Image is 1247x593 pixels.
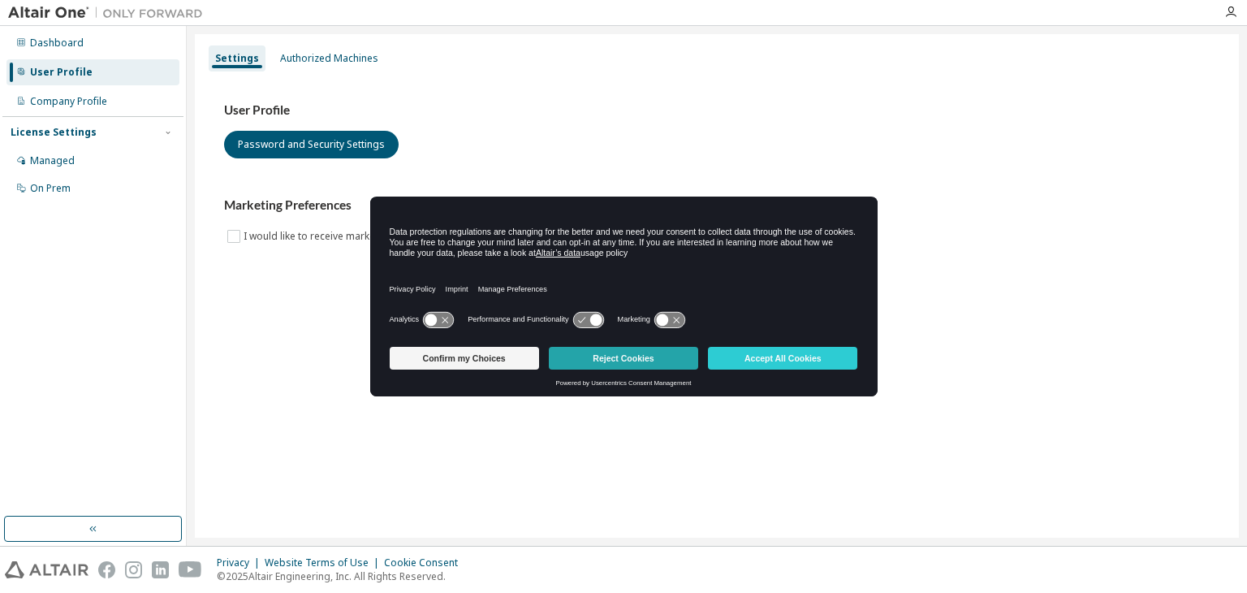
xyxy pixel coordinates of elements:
h3: User Profile [224,102,1210,119]
div: License Settings [11,126,97,139]
img: youtube.svg [179,561,202,578]
div: Website Terms of Use [265,556,384,569]
img: altair_logo.svg [5,561,88,578]
div: On Prem [30,182,71,195]
label: I would like to receive marketing emails from Altair [244,227,481,246]
div: Dashboard [30,37,84,50]
div: Company Profile [30,95,107,108]
div: User Profile [30,66,93,79]
img: linkedin.svg [152,561,169,578]
button: Password and Security Settings [224,131,399,158]
img: Altair One [8,5,211,21]
p: © 2025 Altair Engineering, Inc. All Rights Reserved. [217,569,468,583]
div: Managed [30,154,75,167]
img: instagram.svg [125,561,142,578]
div: Authorized Machines [280,52,378,65]
div: Privacy [217,556,265,569]
div: Cookie Consent [384,556,468,569]
div: Settings [215,52,259,65]
img: facebook.svg [98,561,115,578]
h3: Marketing Preferences [224,197,1210,214]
